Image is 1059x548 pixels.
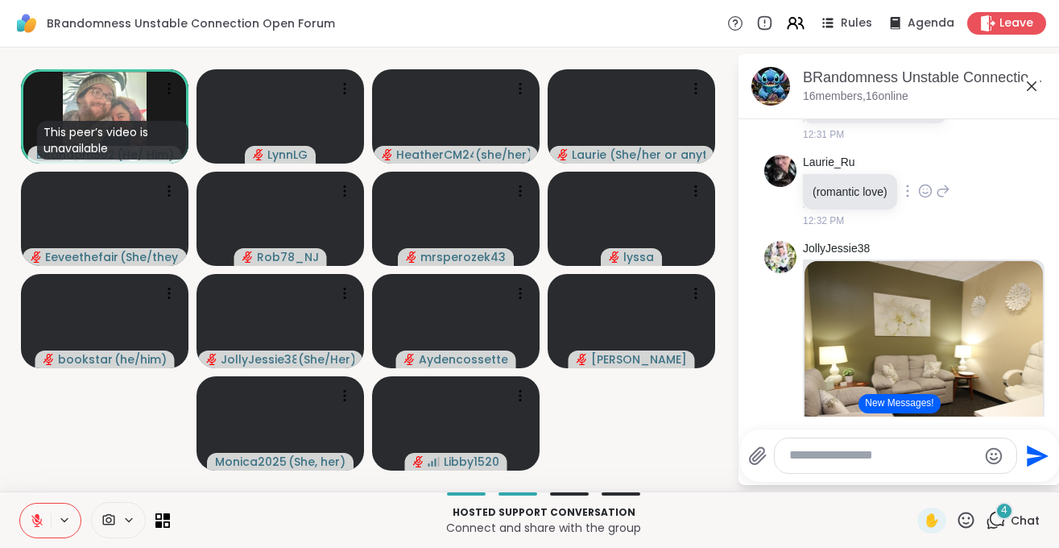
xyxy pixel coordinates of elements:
button: Emoji picker [984,446,1003,466]
span: mrsperozek43 [420,249,506,265]
span: audio-muted [242,251,254,263]
span: ( she/her ) [475,147,530,163]
span: audio-muted [206,354,217,365]
span: Leave [999,15,1033,31]
span: Aydencossette [419,351,508,367]
img: https://sharewell-space-live.sfo3.digitaloceanspaces.com/user-generated/06ea934e-c718-4eb8-9caa-9... [764,155,796,187]
span: Rules [841,15,872,31]
span: audio-muted [382,149,393,160]
span: audio-muted [413,456,424,467]
div: BRandomness Unstable Connection Open Forum, [DATE] [803,68,1048,88]
span: Monica2025 [215,454,287,470]
span: audio-muted [253,149,264,160]
span: audio-muted [557,149,569,160]
span: lyssa [623,249,654,265]
span: Libby1520 [444,454,499,470]
img: BRandom502 [63,69,147,164]
p: Connect and share with the group [180,520,908,536]
span: audio-muted [31,251,42,263]
span: LynnLG [267,147,308,163]
span: audio-muted [577,354,588,365]
p: 16 members, 16 online [803,89,908,105]
div: This peer’s video is unavailable [37,121,188,160]
span: HeatherCM24 [396,147,474,163]
img: https://sharewell-space-live.sfo3.digitaloceanspaces.com/user-generated/3602621c-eaa5-4082-863a-9... [764,241,796,273]
span: [PERSON_NAME] [591,351,687,367]
span: Eeveethefairy [45,249,118,265]
span: audio-muted [406,251,417,263]
span: ✋ [924,511,940,530]
a: JollyJessie38 [803,241,870,257]
span: ( She, her ) [288,454,345,470]
span: Rob78_NJ [257,249,319,265]
span: 12:31 PM [803,127,844,142]
span: 4 [1001,504,1007,517]
textarea: Type your message [789,447,977,464]
span: ( She/her or anything else ) [610,147,705,163]
a: Laurie_Ru [803,155,855,171]
button: Send [1017,438,1053,474]
span: ( She/Her ) [298,351,354,367]
img: BRandomness Unstable Connection Open Forum, Oct 12 [751,67,790,106]
span: audio-muted [43,354,55,365]
span: Agenda [908,15,954,31]
span: Chat [1011,513,1040,529]
span: BRandomness Unstable Connection Open Forum [47,15,335,31]
span: audio-muted [404,354,416,365]
p: Hosted support conversation [180,505,908,520]
p: (romantic love) [813,184,887,200]
img: ShareWell Logomark [13,10,40,37]
span: ( She/they ) [120,249,179,265]
span: Laurie_Ru [572,147,608,163]
span: BRandom502 [36,147,115,163]
button: New Messages! [858,394,940,413]
span: 12:32 PM [803,214,844,228]
span: bookstar [58,351,113,367]
span: JollyJessie38 [221,351,296,367]
span: ( he/him ) [114,351,167,367]
img: Women's Support Haven [805,261,1043,462]
span: audio-muted [609,251,620,263]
